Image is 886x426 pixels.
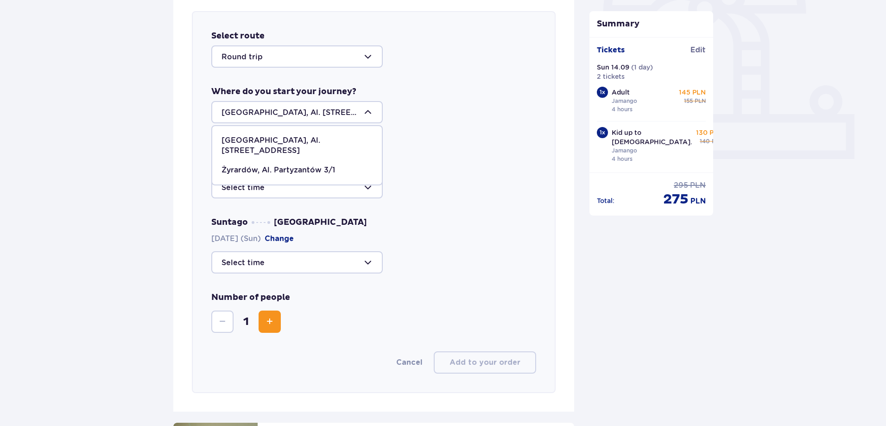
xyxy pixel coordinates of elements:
p: PLN [712,137,723,146]
p: Select route [211,31,265,42]
p: ( 1 day ) [631,63,653,72]
p: 4 hours [612,155,633,163]
p: 4 hours [612,105,633,114]
div: 1 x [597,87,608,98]
p: 145 PLN [679,88,706,97]
p: 295 [674,180,688,191]
button: Add to your order [434,351,536,374]
p: 2 tickets [597,72,625,81]
p: 155 [684,97,693,105]
p: Total : [597,196,614,205]
p: Jamango [612,146,637,155]
span: 1 [235,315,257,329]
p: [GEOGRAPHIC_DATA], Al. [STREET_ADDRESS] [221,135,373,156]
p: PLN [695,97,706,105]
div: 1 x [597,127,608,138]
p: PLN [690,180,706,191]
img: dots [252,221,270,224]
p: Number of people [211,292,290,303]
p: Where do you start your journey? [211,86,356,97]
p: Sun 14.09 [597,63,629,72]
button: Decrease [211,311,234,333]
span: Suntago [211,217,248,228]
p: 140 [700,137,710,146]
p: 275 [663,191,689,208]
p: Jamango [612,97,637,105]
p: Adult [612,88,630,97]
p: 130 PLN [696,128,723,137]
span: [GEOGRAPHIC_DATA] [274,217,367,228]
button: Increase [259,311,281,333]
a: Edit [690,45,706,55]
p: Kid up to [DEMOGRAPHIC_DATA]. [612,128,692,146]
p: Tickets [597,45,625,55]
span: [DATE] (Sun) [211,234,294,244]
p: Żyrardów, Al. Partyzantów 3/1 [221,165,335,175]
p: Summary [589,19,714,30]
p: PLN [690,196,706,206]
p: Add to your order [449,357,520,368]
button: Cancel [396,357,423,368]
button: Change [265,234,294,244]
